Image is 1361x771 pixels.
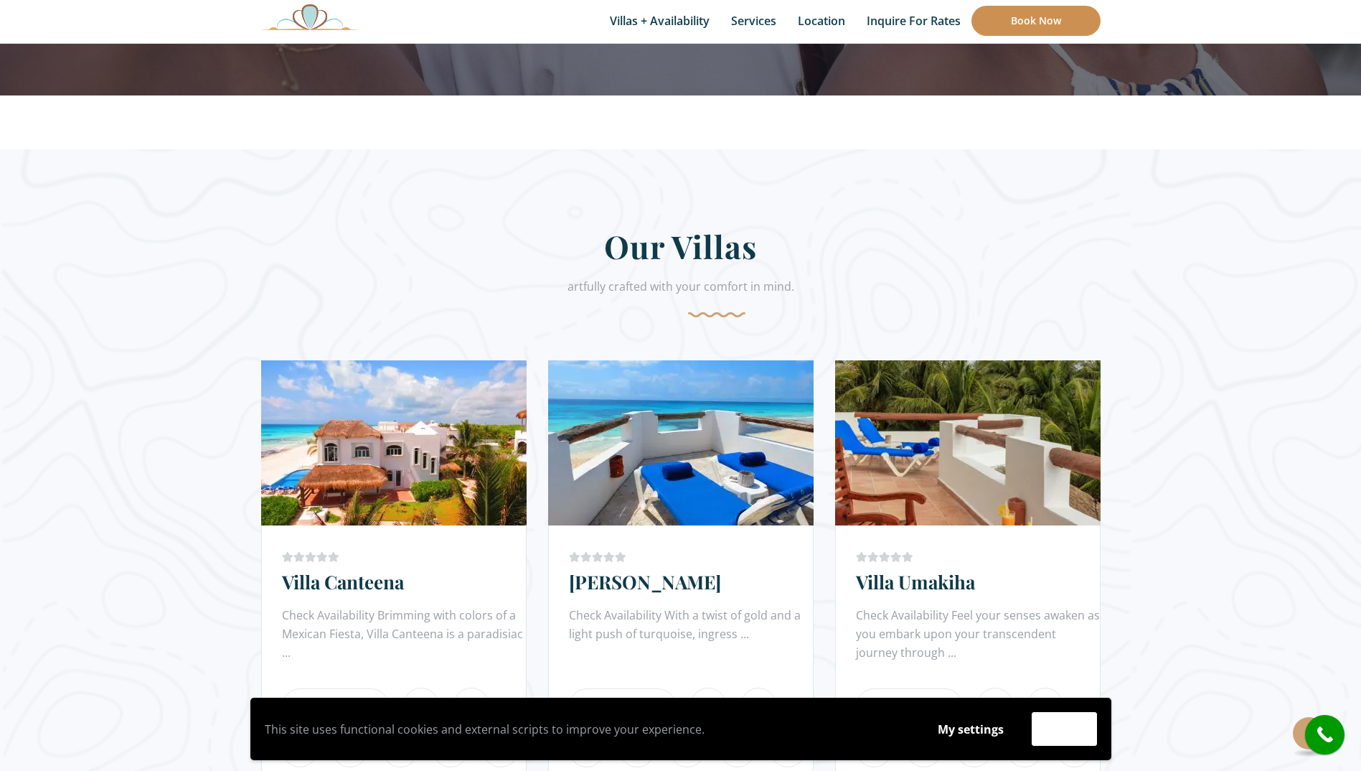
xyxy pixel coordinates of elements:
[1032,712,1097,746] button: Accept
[265,719,910,740] p: This site uses functional cookies and external scripts to improve your experience.
[261,276,1101,317] div: artfully crafted with your comfort in mind.
[971,6,1101,36] a: Book Now
[569,688,676,724] a: Book Now
[856,606,1100,663] div: Check Availability Feel your senses awaken as you embark upon your transcendent journey through ...
[856,569,975,594] a: Villa Umakiha
[261,226,1101,276] h2: Our Villas
[924,713,1017,746] button: My settings
[1305,715,1344,754] a: call
[282,606,526,663] div: Check Availability Brimming with colors of a Mexican Fiesta, Villa Canteena is a paradisiac ...
[1309,719,1341,751] i: call
[856,688,963,724] a: Book Now
[261,4,359,30] img: Awesome Logo
[569,569,721,594] a: [PERSON_NAME]
[282,688,389,724] a: Book Now
[569,606,813,663] div: Check Availability With a twist of gold and a light push of turquoise, ingress ...
[282,569,404,594] a: Villa Canteena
